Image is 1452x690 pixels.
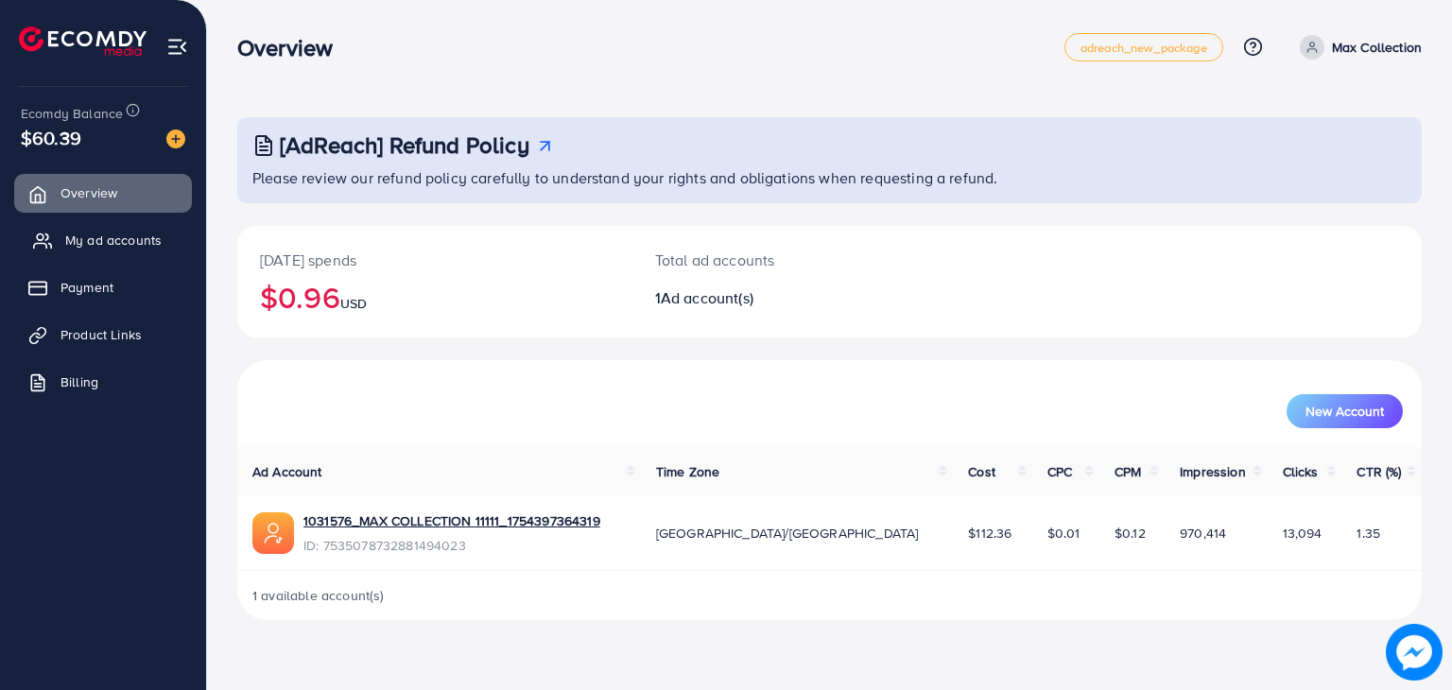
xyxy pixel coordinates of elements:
[661,287,753,308] span: Ad account(s)
[60,183,117,202] span: Overview
[1115,524,1146,543] span: $0.12
[19,26,147,56] img: logo
[21,124,81,151] span: $60.39
[280,131,529,159] h3: [AdReach] Refund Policy
[1064,33,1223,61] a: adreach_new_package
[14,268,192,306] a: Payment
[1332,36,1422,59] p: Max Collection
[14,221,192,259] a: My ad accounts
[1287,394,1403,428] button: New Account
[1180,462,1246,481] span: Impression
[1180,524,1226,543] span: 970,414
[340,294,367,313] span: USD
[1292,35,1422,60] a: Max Collection
[1357,462,1401,481] span: CTR (%)
[14,316,192,354] a: Product Links
[303,536,600,555] span: ID: 7535078732881494023
[21,104,123,123] span: Ecomdy Balance
[1357,524,1380,543] span: 1.35
[1080,42,1207,54] span: adreach_new_package
[1305,405,1384,418] span: New Account
[968,524,1011,543] span: $112.36
[1386,624,1443,681] img: image
[65,231,162,250] span: My ad accounts
[60,278,113,297] span: Payment
[1047,524,1080,543] span: $0.01
[252,586,385,605] span: 1 available account(s)
[60,372,98,391] span: Billing
[260,279,610,315] h2: $0.96
[1047,462,1072,481] span: CPC
[252,462,322,481] span: Ad Account
[656,524,919,543] span: [GEOGRAPHIC_DATA]/[GEOGRAPHIC_DATA]
[656,462,719,481] span: Time Zone
[14,363,192,401] a: Billing
[655,249,906,271] p: Total ad accounts
[166,129,185,148] img: image
[303,511,600,530] a: 1031576_MAX COLLECTION 11111_1754397364319
[237,34,348,61] h3: Overview
[14,174,192,212] a: Overview
[252,166,1410,189] p: Please review our refund policy carefully to understand your rights and obligations when requesti...
[166,36,188,58] img: menu
[260,249,610,271] p: [DATE] spends
[1283,524,1322,543] span: 13,094
[655,289,906,307] h2: 1
[1115,462,1141,481] span: CPM
[252,512,294,554] img: ic-ads-acc.e4c84228.svg
[60,325,142,344] span: Product Links
[968,462,995,481] span: Cost
[1283,462,1319,481] span: Clicks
